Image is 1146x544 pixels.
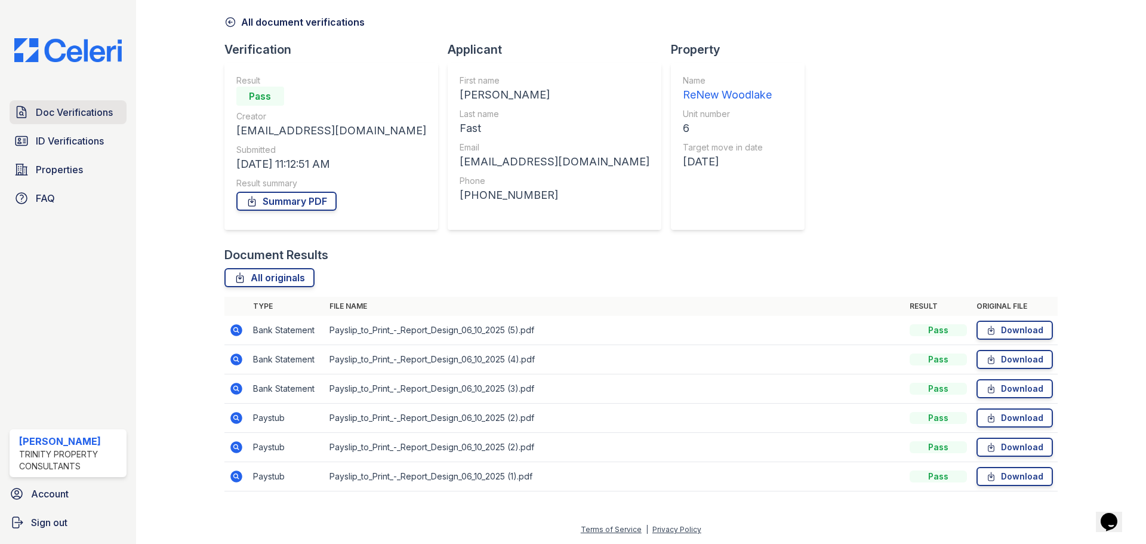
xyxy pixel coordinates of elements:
[236,156,426,173] div: [DATE] 11:12:51 AM
[905,297,972,316] th: Result
[325,404,905,433] td: Payslip_to_Print_-_Report_Design_06_10_2025 (2).pdf
[683,108,772,120] div: Unit number
[460,175,649,187] div: Phone
[910,324,967,336] div: Pass
[652,525,701,534] a: Privacy Policy
[976,408,1053,428] a: Download
[325,462,905,491] td: Payslip_to_Print_-_Report_Design_06_10_2025 (1).pdf
[910,412,967,424] div: Pass
[5,482,131,506] a: Account
[325,316,905,345] td: Payslip_to_Print_-_Report_Design_06_10_2025 (5).pdf
[581,525,642,534] a: Terms of Service
[248,433,325,462] td: Paystub
[1096,496,1134,532] iframe: chat widget
[31,487,69,501] span: Account
[910,471,967,482] div: Pass
[460,153,649,170] div: [EMAIL_ADDRESS][DOMAIN_NAME]
[448,41,671,58] div: Applicant
[10,100,127,124] a: Doc Verifications
[19,448,122,472] div: Trinity Property Consultants
[19,434,122,448] div: [PERSON_NAME]
[976,321,1053,340] a: Download
[236,192,337,211] a: Summary PDF
[10,186,127,210] a: FAQ
[460,187,649,204] div: [PHONE_NUMBER]
[976,467,1053,486] a: Download
[325,374,905,404] td: Payslip_to_Print_-_Report_Design_06_10_2025 (3).pdf
[236,122,426,139] div: [EMAIL_ADDRESS][DOMAIN_NAME]
[976,379,1053,398] a: Download
[972,297,1058,316] th: Original file
[460,108,649,120] div: Last name
[224,41,448,58] div: Verification
[976,350,1053,369] a: Download
[325,433,905,462] td: Payslip_to_Print_-_Report_Design_06_10_2025 (2).pdf
[36,191,55,205] span: FAQ
[683,75,772,103] a: Name ReNew Woodlake
[236,75,426,87] div: Result
[224,268,315,287] a: All originals
[683,75,772,87] div: Name
[224,247,328,263] div: Document Results
[460,142,649,153] div: Email
[5,38,131,62] img: CE_Logo_Blue-a8612792a0a2168367f1c8372b55b34899dd931a85d93a1a3d3e32e68fde9ad4.png
[248,374,325,404] td: Bank Statement
[910,441,967,453] div: Pass
[10,129,127,153] a: ID Verifications
[248,462,325,491] td: Paystub
[36,134,104,148] span: ID Verifications
[36,162,83,177] span: Properties
[671,41,814,58] div: Property
[236,87,284,106] div: Pass
[683,120,772,137] div: 6
[460,75,649,87] div: First name
[224,15,365,29] a: All document verifications
[460,120,649,137] div: Fast
[248,297,325,316] th: Type
[5,511,131,534] a: Sign out
[683,87,772,103] div: ReNew Woodlake
[683,153,772,170] div: [DATE]
[236,144,426,156] div: Submitted
[325,297,905,316] th: File name
[248,345,325,374] td: Bank Statement
[10,158,127,182] a: Properties
[36,105,113,119] span: Doc Verifications
[248,404,325,433] td: Paystub
[325,345,905,374] td: Payslip_to_Print_-_Report_Design_06_10_2025 (4).pdf
[236,110,426,122] div: Creator
[31,515,67,530] span: Sign out
[248,316,325,345] td: Bank Statement
[236,177,426,189] div: Result summary
[976,438,1053,457] a: Download
[910,383,967,395] div: Pass
[646,525,648,534] div: |
[910,354,967,365] div: Pass
[683,142,772,153] div: Target move in date
[460,87,649,103] div: [PERSON_NAME]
